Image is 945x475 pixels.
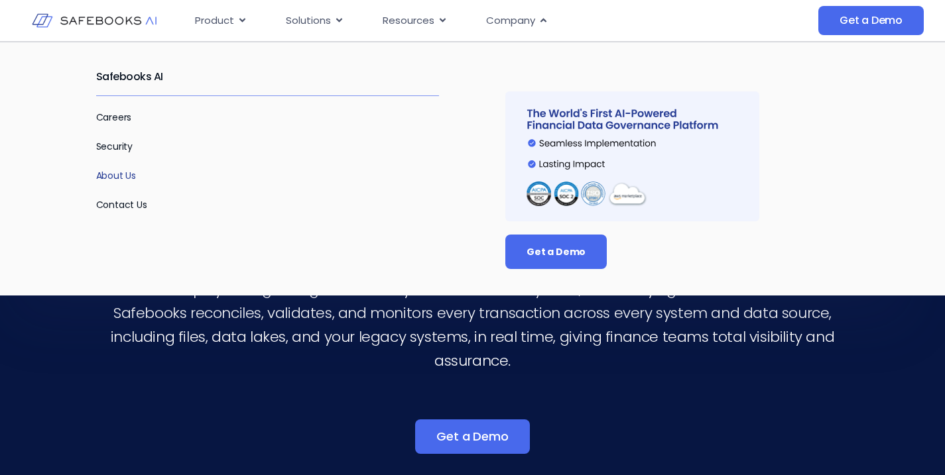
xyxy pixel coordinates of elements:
span: Company [486,13,535,28]
a: Get a Demo [505,235,607,269]
a: Careers [96,111,132,124]
nav: Menu [184,8,719,34]
span: Get a Demo [527,245,586,258]
span: Resources [383,13,434,28]
p: Deploy intelligent agents across your financial ecosystem, while staying in full control. Safeboo... [106,278,839,373]
h2: Safebooks AI [96,58,440,95]
span: Get a Demo [840,14,903,27]
a: Contact Us [96,198,147,211]
span: Product [195,13,234,28]
span: Get a Demo [436,430,508,443]
a: Get a Demo [415,419,529,454]
a: Get a Demo [818,6,924,35]
span: Solutions [286,13,331,28]
a: About Us [96,169,137,182]
div: Menu Toggle [184,8,719,34]
a: Security [96,140,133,153]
